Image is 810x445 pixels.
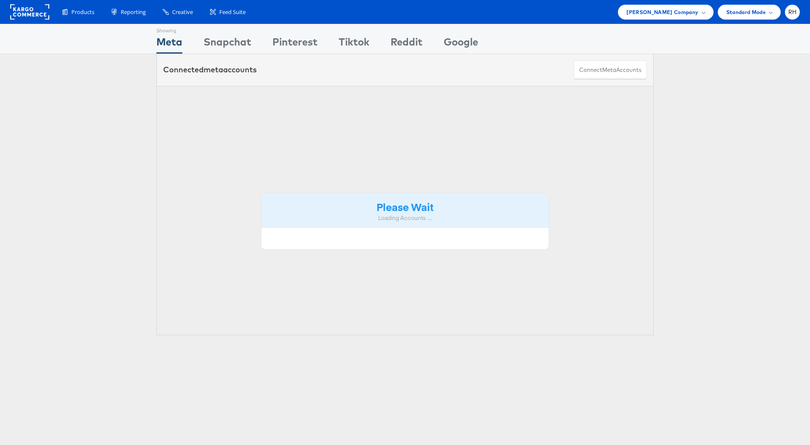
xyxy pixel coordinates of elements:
[268,214,542,222] div: Loading Accounts ....
[156,34,182,54] div: Meta
[163,64,257,75] div: Connected accounts
[121,8,146,16] span: Reporting
[391,34,422,54] div: Reddit
[788,9,797,15] span: RH
[377,200,433,214] strong: Please Wait
[172,8,193,16] span: Creative
[626,8,698,17] span: [PERSON_NAME] Company
[444,34,478,54] div: Google
[156,24,182,34] div: Showing
[204,65,223,74] span: meta
[726,8,766,17] span: Standard Mode
[602,66,616,74] span: meta
[272,34,317,54] div: Pinterest
[339,34,369,54] div: Tiktok
[574,60,647,80] button: ConnectmetaAccounts
[219,8,246,16] span: Feed Suite
[204,34,251,54] div: Snapchat
[71,8,94,16] span: Products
